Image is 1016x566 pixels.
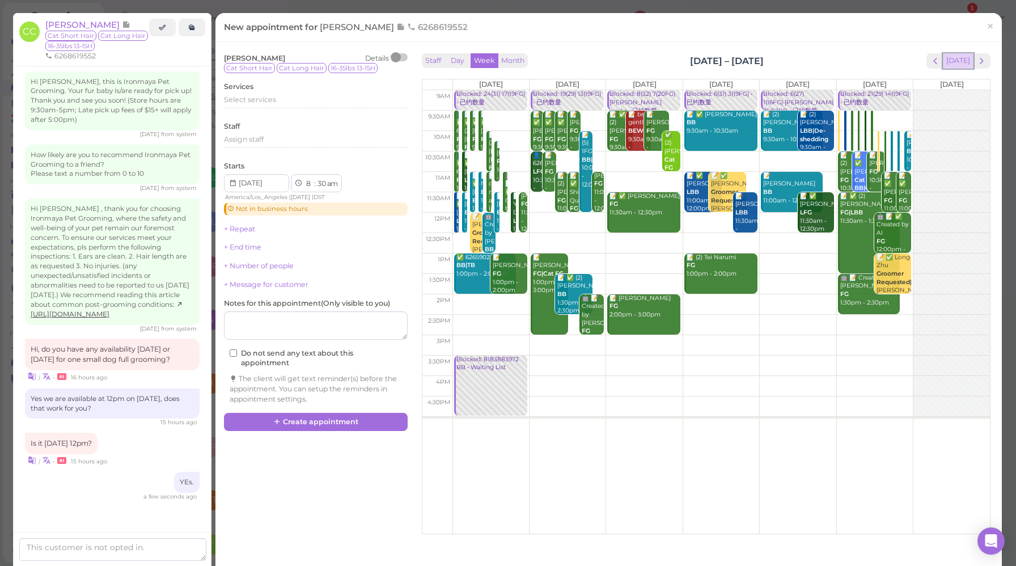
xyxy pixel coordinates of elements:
a: [PERSON_NAME] [45,19,130,30]
b: FG [570,127,578,134]
li: 6268619552 [43,51,99,61]
b: BEWARE|LBB [628,127,671,134]
div: 📝 [PERSON_NAME] 11:30am - 12:30pm [735,192,757,242]
div: 🤖 📝 Created by [PERSON_NAME] 1:30pm - 2:30pm [840,274,900,307]
span: 12:30pm [426,235,450,243]
div: • [25,370,200,382]
div: 📝 ✅ [PERSON_NAME] 10:00am - 11:00am [886,131,887,189]
div: 🤖 📝 ✅ Created by AI 12:00pm - 1:00pm [876,213,911,263]
span: 08/14/2025 04:41pm [160,419,197,426]
span: 07/30/2025 12:33pm [140,130,161,138]
b: BB [763,127,772,134]
i: | [39,374,40,381]
div: Details [365,53,389,64]
b: FG [582,327,590,335]
div: 🤖 👤Created by [PERSON_NAME] 9:30am - 10:30am [873,111,874,185]
span: 16-35lbs 13-15H [45,41,95,51]
div: Blocked: 8183883972 BB • Waiting List [456,356,527,372]
div: 📝 ✅ [PERSON_NAME] 9:30am - 10:30am [846,111,847,169]
div: Hi [PERSON_NAME], this is Ironmaya Pet Grooming. Your fur baby is/are ready for pick up! Thank yo... [25,71,200,131]
b: LBB|De-shedding [800,127,828,143]
span: 08/14/2025 04:59pm [71,458,107,465]
div: 📝 only need a light trim to look less fuzzy 11:00am - 12:00pm [488,172,492,289]
span: 16-35lbs 13-15H [328,63,378,73]
span: Assign staff [224,135,264,143]
div: The client will get text reminder(s) before the appointment. You can setup the reminders in appoi... [230,374,402,404]
span: 4:30pm [427,399,450,406]
div: 📝 ✅ [PERSON_NAME] 9:30am - 10:30am [544,111,556,169]
div: 📝 ✅ [PERSON_NAME] 9:30am - 10:30am [480,111,484,169]
span: Cat Short Hair [224,63,275,73]
b: FG [472,136,481,143]
span: [DATE] [940,80,964,88]
span: 12pm [434,215,450,222]
div: 📝 ✅ (2) [PERSON_NAME] 11:30am - 1:30pm [840,192,900,226]
div: 🤖 📝 ✅ Created by AI 11:00am - 12:00pm [505,172,508,255]
b: Groomer Requested|LFG [877,270,924,286]
b: FG [840,290,849,298]
b: LFG [513,217,525,225]
div: 📝 ✅ [PERSON_NAME] 11:00am - 12:00pm [472,172,475,230]
div: [PERSON_NAME] 11:00am - 12:00pm [594,172,604,213]
span: [DATE] [863,80,887,88]
div: 📝 (2) Tei Narumi 1:00pm - 2:00pm [686,254,757,278]
span: 2pm [437,297,450,304]
a: + Repeat [224,225,255,233]
b: FG [609,200,618,208]
b: FG [840,176,849,184]
span: 08/15/2025 08:08am [143,493,197,500]
label: Staff [224,121,240,132]
label: Services [224,82,253,92]
span: 3:30pm [428,358,450,365]
b: FG [609,136,618,143]
span: Note [122,19,130,30]
div: 📝 hypo 11:00am - 12:00pm [480,172,484,222]
div: Hi, do you have any availability [DATE] or [DATE] for one small dog full grooming? [25,339,200,370]
b: BB [557,290,566,298]
div: 📝 (2) [PERSON_NAME] 11:00am - 12:00pm [557,172,568,230]
b: FG [609,302,618,310]
div: 📝 ✅ [PERSON_NAME] [PERSON_NAME] 11:00am - 12:00pm [710,172,746,230]
b: BB|FG [582,156,601,163]
span: DST [314,193,325,201]
b: FG [456,136,465,143]
div: 📝 (2) [PERSON_NAME] 9:30am - 10:30am [763,111,823,144]
div: 📝 👤6266778006 9:30am - 10:30am [866,111,867,169]
b: LFG [800,209,812,216]
div: 📝 ✅ Long Zhu [PERSON_NAME] 1:00pm - 2:00pm [876,254,911,312]
div: 👤✅ 6266785282 10:30am - 11:30am [456,151,459,210]
b: BB|TB [481,188,499,196]
div: 📝 ✅ [PERSON_NAME] 10:00am - 11:00am [892,131,894,189]
span: 9:30am [428,113,450,120]
div: 📝 [PERSON_NAME] 10:00am - 11:00am [906,131,911,181]
div: 📝 ✅ [PERSON_NAME] 11:00am - 12:00pm [883,172,900,230]
b: FG [557,197,566,204]
div: Hi [PERSON_NAME] , thank you for choosing Ironmaya Pet Grooming, where the safety and well-being ... [25,198,200,325]
span: America/Los_Angeles [225,193,287,201]
span: 07/30/2025 03:33pm [140,325,161,332]
b: BB [464,209,473,216]
span: 11am [435,174,450,181]
span: 11:30am [427,195,450,202]
b: BB [687,119,696,126]
b: FG [533,136,541,143]
span: 6268619552 [407,22,468,32]
div: 📝 Cherry Ha 10:00am - 11:00am [899,131,900,189]
b: FG [521,200,530,208]
div: 📝 ✅ [PERSON_NAME] 9:30am - 10:30am [472,111,475,169]
label: Do not send any text about this appointment [230,348,402,369]
div: 📝 [PERSON_NAME] 11:30am - 12:30pm [464,192,467,242]
h2: [DATE] – [DATE] [690,54,764,67]
div: Is it [DATE] 12pm? [25,433,98,454]
b: BB [763,188,772,196]
div: ✅ 6265902323 1:00pm - 2:00pm [456,254,516,278]
b: Groomer Requested|FG [711,188,755,204]
b: BB [472,197,481,204]
span: [PERSON_NAME] [320,22,396,32]
div: 📝 ✅ [PERSON_NAME] [PERSON_NAME] 9:30am - 10:30am [840,111,841,185]
div: 📝 ✅ (2) [PERSON_NAME] 9:30am - 10:30am [464,111,467,178]
b: Groomer Requested|FG [472,229,516,245]
div: 📝 [PERSON_NAME] 11:00am - 12:00pm [763,172,823,205]
div: 📝 (5) 1FG 10:00am - 12:00pm [581,131,592,189]
div: 📝 (2) [PERSON_NAME] 10:30am - 11:30am [840,151,856,210]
